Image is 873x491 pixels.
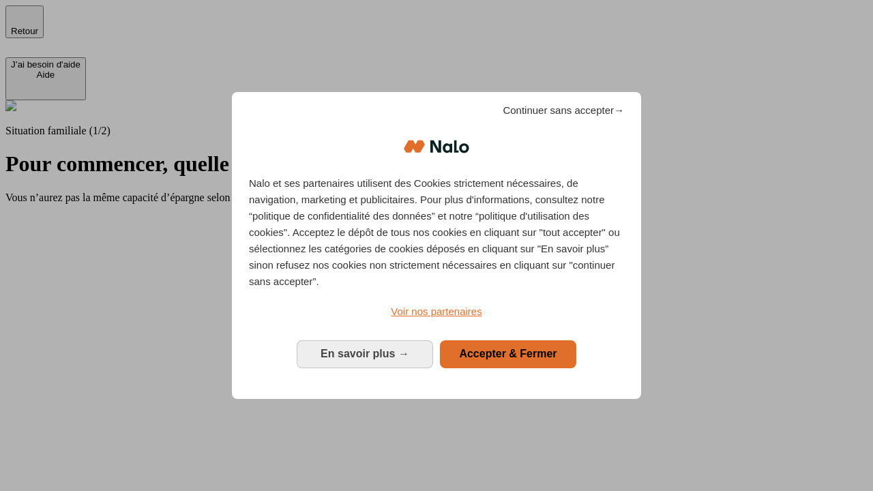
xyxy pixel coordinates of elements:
button: En savoir plus: Configurer vos consentements [297,340,433,368]
div: Bienvenue chez Nalo Gestion du consentement [232,92,641,398]
p: Nalo et ses partenaires utilisent des Cookies strictement nécessaires, de navigation, marketing e... [249,175,624,290]
span: Voir nos partenaires [391,306,482,317]
a: Voir nos partenaires [249,303,624,320]
span: Continuer sans accepter→ [503,102,624,119]
span: En savoir plus → [321,348,409,359]
span: Accepter & Fermer [459,348,557,359]
img: Logo [404,126,469,167]
button: Accepter & Fermer: Accepter notre traitement des données et fermer [440,340,576,368]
